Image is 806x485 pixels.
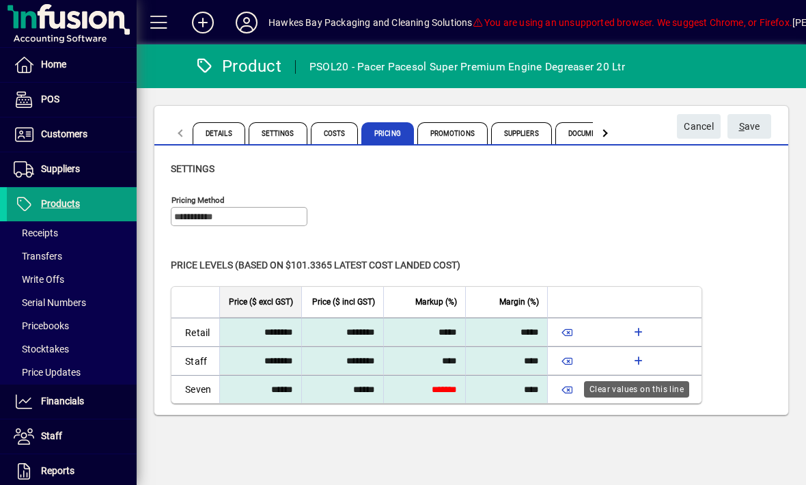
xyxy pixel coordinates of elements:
[41,465,74,476] span: Reports
[14,274,64,285] span: Write Offs
[193,122,245,144] span: Details
[312,294,375,309] span: Price ($ incl GST)
[7,385,137,419] a: Financials
[14,320,69,331] span: Pricebooks
[171,260,460,271] span: Price levels (based on $101.3365 Latest cost landed cost)
[7,117,137,152] a: Customers
[415,294,457,309] span: Markup (%)
[41,198,80,209] span: Products
[195,55,281,77] div: Product
[171,318,219,346] td: Retail
[555,122,654,144] span: Documents / Images
[171,163,214,174] span: Settings
[7,268,137,291] a: Write Offs
[41,128,87,139] span: Customers
[14,297,86,308] span: Serial Numbers
[41,163,80,174] span: Suppliers
[41,94,59,105] span: POS
[41,430,62,441] span: Staff
[41,396,84,406] span: Financials
[727,114,771,139] button: Save
[309,56,625,78] div: PSOL20 - Pacer Pacesol Super Premium Engine Degreaser 20 Ltr
[41,59,66,70] span: Home
[14,251,62,262] span: Transfers
[171,346,219,375] td: Staff
[14,344,69,355] span: Stocktakes
[7,361,137,384] a: Price Updates
[171,195,225,205] mat-label: Pricing method
[7,83,137,117] a: POS
[584,381,689,398] div: Clear values on this line
[739,115,760,138] span: ave
[499,294,539,309] span: Margin (%)
[171,375,219,403] td: Seven
[7,314,137,337] a: Pricebooks
[268,12,473,33] div: Hawkes Bay Packaging and Cleaning Solutions
[7,419,137,454] a: Staff
[7,152,137,186] a: Suppliers
[7,337,137,361] a: Stocktakes
[181,10,225,35] button: Add
[473,17,792,28] span: You are using an unsupported browser. We suggest Chrome, or Firefox.
[417,122,488,144] span: Promotions
[361,122,414,144] span: Pricing
[14,227,58,238] span: Receipts
[684,115,714,138] span: Cancel
[225,10,268,35] button: Profile
[7,221,137,245] a: Receipts
[14,367,81,378] span: Price Updates
[491,122,552,144] span: Suppliers
[677,114,721,139] button: Cancel
[229,294,293,309] span: Price ($ excl GST)
[249,122,307,144] span: Settings
[7,245,137,268] a: Transfers
[311,122,359,144] span: Costs
[739,121,745,132] span: S
[7,48,137,82] a: Home
[7,291,137,314] a: Serial Numbers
